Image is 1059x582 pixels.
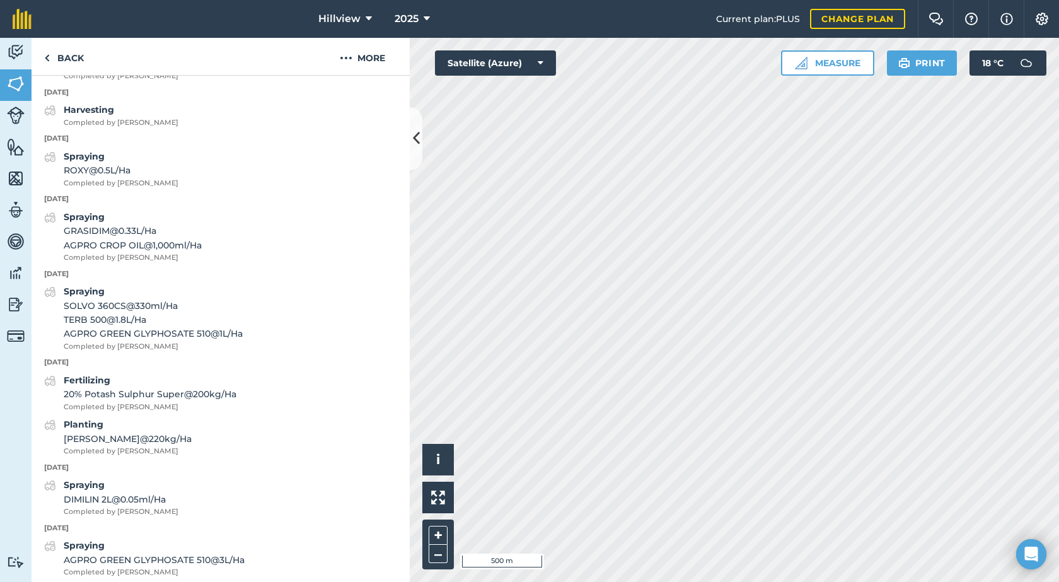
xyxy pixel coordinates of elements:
button: i [422,444,454,475]
img: Ruler icon [795,57,807,69]
a: SprayingROXY@0.5L/HaCompleted by [PERSON_NAME] [44,149,178,189]
span: Completed by [PERSON_NAME] [64,71,178,82]
button: 18 °C [969,50,1046,76]
img: svg+xml;base64,PD94bWwgdmVyc2lvbj0iMS4wIiBlbmNvZGluZz0idXRmLTgiPz4KPCEtLSBHZW5lcmF0b3I6IEFkb2JlIE... [44,538,56,554]
strong: Spraying [64,151,105,162]
span: Completed by [PERSON_NAME] [64,252,202,264]
span: GRASIDIM @ 0.33 L / Ha [64,224,202,238]
strong: Spraying [64,540,105,551]
img: svg+xml;base64,PD94bWwgdmVyc2lvbj0iMS4wIiBlbmNvZGluZz0idXRmLTgiPz4KPCEtLSBHZW5lcmF0b3I6IEFkb2JlIE... [7,556,25,568]
img: svg+xml;base64,PHN2ZyB4bWxucz0iaHR0cDovL3d3dy53My5vcmcvMjAwMC9zdmciIHdpZHRoPSI5IiBoZWlnaHQ9IjI0Ii... [44,50,50,66]
img: svg+xml;base64,PD94bWwgdmVyc2lvbj0iMS4wIiBlbmNvZGluZz0idXRmLTgiPz4KPCEtLSBHZW5lcmF0b3I6IEFkb2JlIE... [7,107,25,124]
img: A question mark icon [964,13,979,25]
img: svg+xml;base64,PD94bWwgdmVyc2lvbj0iMS4wIiBlbmNvZGluZz0idXRmLTgiPz4KPCEtLSBHZW5lcmF0b3I6IEFkb2JlIE... [44,103,56,118]
span: Completed by [PERSON_NAME] [64,506,178,518]
span: Current plan : PLUS [716,12,800,26]
img: svg+xml;base64,PHN2ZyB4bWxucz0iaHR0cDovL3d3dy53My5vcmcvMjAwMC9zdmciIHdpZHRoPSIxOSIgaGVpZ2h0PSIyNC... [898,55,910,71]
a: Planting[PERSON_NAME]@220kg/HaCompleted by [PERSON_NAME] [44,417,192,457]
img: svg+xml;base64,PD94bWwgdmVyc2lvbj0iMS4wIiBlbmNvZGluZz0idXRmLTgiPz4KPCEtLSBHZW5lcmF0b3I6IEFkb2JlIE... [7,43,25,62]
div: Open Intercom Messenger [1016,539,1046,569]
p: [DATE] [32,133,410,144]
span: AGPRO GREEN GLYPHOSATE 510 @ 3 L / Ha [64,553,245,567]
p: [DATE] [32,462,410,474]
img: svg+xml;base64,PD94bWwgdmVyc2lvbj0iMS4wIiBlbmNvZGluZz0idXRmLTgiPz4KPCEtLSBHZW5lcmF0b3I6IEFkb2JlIE... [44,149,56,165]
button: More [315,38,410,75]
p: [DATE] [32,357,410,368]
a: SprayingGRASIDIM@0.33L/HaAGPRO CROP OIL@1,000ml/HaCompleted by [PERSON_NAME] [44,210,202,264]
img: svg+xml;base64,PD94bWwgdmVyc2lvbj0iMS4wIiBlbmNvZGluZz0idXRmLTgiPz4KPCEtLSBHZW5lcmF0b3I6IEFkb2JlIE... [44,210,56,225]
p: [DATE] [32,87,410,98]
img: svg+xml;base64,PD94bWwgdmVyc2lvbj0iMS4wIiBlbmNvZGluZz0idXRmLTgiPz4KPCEtLSBHZW5lcmF0b3I6IEFkb2JlIE... [44,284,56,300]
strong: Harvesting [64,104,114,115]
span: [PERSON_NAME] @ 220 kg / Ha [64,432,192,446]
strong: Spraying [64,211,105,223]
button: Measure [781,50,874,76]
img: svg+xml;base64,PD94bWwgdmVyc2lvbj0iMS4wIiBlbmNvZGluZz0idXRmLTgiPz4KPCEtLSBHZW5lcmF0b3I6IEFkb2JlIE... [44,417,56,433]
span: 20% Potash Sulphur Super @ 200 kg / Ha [64,387,236,401]
span: Completed by [PERSON_NAME] [64,117,178,129]
span: Completed by [PERSON_NAME] [64,178,178,189]
button: Print [887,50,958,76]
a: HarvestingCompleted by [PERSON_NAME] [44,103,178,128]
a: Change plan [810,9,905,29]
img: svg+xml;base64,PHN2ZyB4bWxucz0iaHR0cDovL3d3dy53My5vcmcvMjAwMC9zdmciIHdpZHRoPSI1NiIgaGVpZ2h0PSI2MC... [7,74,25,93]
img: fieldmargin Logo [13,9,32,29]
span: i [436,451,440,467]
span: Completed by [PERSON_NAME] [64,446,192,457]
img: svg+xml;base64,PD94bWwgdmVyc2lvbj0iMS4wIiBlbmNvZGluZz0idXRmLTgiPz4KPCEtLSBHZW5lcmF0b3I6IEFkb2JlIE... [1014,50,1039,76]
span: TERB 500 @ 1.8 L / Ha [64,313,243,327]
span: SOLVO 360CS @ 330 ml / Ha [64,299,243,313]
span: Completed by [PERSON_NAME] [64,567,245,578]
p: [DATE] [32,523,410,534]
a: Back [32,38,96,75]
span: Completed by [PERSON_NAME] [64,341,243,352]
img: svg+xml;base64,PHN2ZyB4bWxucz0iaHR0cDovL3d3dy53My5vcmcvMjAwMC9zdmciIHdpZHRoPSI1NiIgaGVpZ2h0PSI2MC... [7,137,25,156]
img: svg+xml;base64,PD94bWwgdmVyc2lvbj0iMS4wIiBlbmNvZGluZz0idXRmLTgiPz4KPCEtLSBHZW5lcmF0b3I6IEFkb2JlIE... [7,201,25,219]
span: 2025 [395,11,419,26]
img: svg+xml;base64,PD94bWwgdmVyc2lvbj0iMS4wIiBlbmNvZGluZz0idXRmLTgiPz4KPCEtLSBHZW5lcmF0b3I6IEFkb2JlIE... [44,478,56,493]
a: Fertilizing20% Potash Sulphur Super@200kg/HaCompleted by [PERSON_NAME] [44,373,236,412]
button: + [429,526,448,545]
a: SprayingSOLVO 360CS@330ml/HaTERB 500@1.8L/HaAGPRO GREEN GLYPHOSATE 510@1L/HaCompleted by [PERSON_... [44,284,243,352]
img: A cog icon [1034,13,1050,25]
img: svg+xml;base64,PD94bWwgdmVyc2lvbj0iMS4wIiBlbmNvZGluZz0idXRmLTgiPz4KPCEtLSBHZW5lcmF0b3I6IEFkb2JlIE... [7,264,25,282]
span: AGPRO CROP OIL @ 1,000 ml / Ha [64,238,202,252]
button: Satellite (Azure) [435,50,556,76]
p: [DATE] [32,269,410,280]
img: Four arrows, one pointing top left, one top right, one bottom right and the last bottom left [431,491,445,504]
img: svg+xml;base64,PD94bWwgdmVyc2lvbj0iMS4wIiBlbmNvZGluZz0idXRmLTgiPz4KPCEtLSBHZW5lcmF0b3I6IEFkb2JlIE... [7,327,25,345]
a: SprayingAGPRO GREEN GLYPHOSATE 510@3L/HaCompleted by [PERSON_NAME] [44,538,245,578]
span: DIMILIN 2L @ 0.05 ml / Ha [64,492,178,506]
strong: Spraying [64,286,105,297]
span: Completed by [PERSON_NAME] [64,402,236,413]
a: SprayingDIMILIN 2L@0.05ml/HaCompleted by [PERSON_NAME] [44,478,178,517]
img: svg+xml;base64,PD94bWwgdmVyc2lvbj0iMS4wIiBlbmNvZGluZz0idXRmLTgiPz4KPCEtLSBHZW5lcmF0b3I6IEFkb2JlIE... [44,373,56,388]
strong: Fertilizing [64,375,110,386]
img: svg+xml;base64,PHN2ZyB4bWxucz0iaHR0cDovL3d3dy53My5vcmcvMjAwMC9zdmciIHdpZHRoPSIyMCIgaGVpZ2h0PSIyNC... [340,50,352,66]
img: svg+xml;base64,PD94bWwgdmVyc2lvbj0iMS4wIiBlbmNvZGluZz0idXRmLTgiPz4KPCEtLSBHZW5lcmF0b3I6IEFkb2JlIE... [7,295,25,314]
img: svg+xml;base64,PHN2ZyB4bWxucz0iaHR0cDovL3d3dy53My5vcmcvMjAwMC9zdmciIHdpZHRoPSIxNyIgaGVpZ2h0PSIxNy... [1000,11,1013,26]
img: Two speech bubbles overlapping with the left bubble in the forefront [929,13,944,25]
p: [DATE] [32,194,410,205]
img: svg+xml;base64,PD94bWwgdmVyc2lvbj0iMS4wIiBlbmNvZGluZz0idXRmLTgiPz4KPCEtLSBHZW5lcmF0b3I6IEFkb2JlIE... [7,232,25,251]
span: 18 ° C [982,50,1004,76]
span: AGPRO GREEN GLYPHOSATE 510 @ 1 L / Ha [64,327,243,340]
span: Hillview [318,11,361,26]
strong: Planting [64,419,103,430]
img: svg+xml;base64,PHN2ZyB4bWxucz0iaHR0cDovL3d3dy53My5vcmcvMjAwMC9zdmciIHdpZHRoPSI1NiIgaGVpZ2h0PSI2MC... [7,169,25,188]
span: ROXY @ 0.5 L / Ha [64,163,178,177]
button: – [429,545,448,563]
strong: Spraying [64,479,105,491]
